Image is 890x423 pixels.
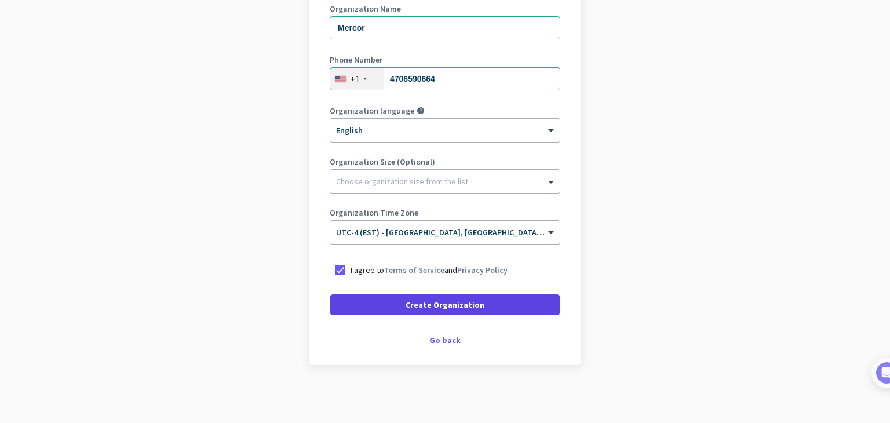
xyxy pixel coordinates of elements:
[330,16,560,39] input: What is the name of your organization?
[330,294,560,315] button: Create Organization
[351,264,508,276] p: I agree to and
[330,336,560,344] div: Go back
[384,265,444,275] a: Terms of Service
[350,73,360,85] div: +1
[330,209,560,217] label: Organization Time Zone
[457,265,508,275] a: Privacy Policy
[330,56,560,64] label: Phone Number
[330,107,414,115] label: Organization language
[330,158,560,166] label: Organization Size (Optional)
[406,299,484,311] span: Create Organization
[417,107,425,115] i: help
[330,5,560,13] label: Organization Name
[330,67,560,90] input: 201-555-0123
